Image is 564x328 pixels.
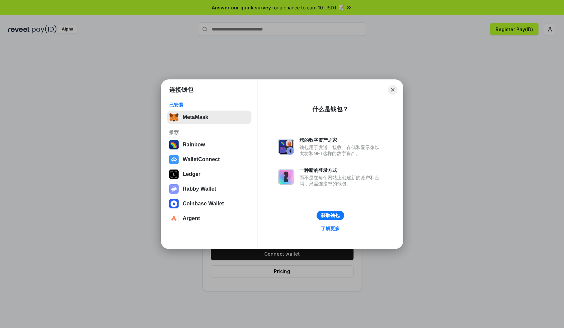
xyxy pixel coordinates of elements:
[278,139,294,155] img: svg+xml,%3Csvg%20xmlns%3D%22http%3A%2F%2Fwww.w3.org%2F2000%2Fsvg%22%20fill%3D%22none%22%20viewBox...
[183,156,220,162] div: WalletConnect
[183,215,200,221] div: Argent
[167,197,251,210] button: Coinbase Wallet
[167,182,251,196] button: Rabby Wallet
[321,225,340,232] div: 了解更多
[312,105,348,113] div: 什么是钱包？
[183,171,200,177] div: Ledger
[167,138,251,151] button: Rainbow
[183,201,224,207] div: Coinbase Wallet
[169,199,179,208] img: svg+xml,%3Csvg%20width%3D%2228%22%20height%3D%2228%22%20viewBox%3D%220%200%2028%2028%22%20fill%3D...
[299,144,383,156] div: 钱包用于发送、接收、存储和显示像以太坊和NFT这样的数字资产。
[169,140,179,149] img: svg+xml,%3Csvg%20width%3D%22120%22%20height%3D%22120%22%20viewBox%3D%220%200%20120%20120%22%20fil...
[299,167,383,173] div: 一种新的登录方式
[317,224,344,233] a: 了解更多
[299,175,383,187] div: 而不是在每个网站上创建新的账户和密码，只需连接您的钱包。
[183,142,205,148] div: Rainbow
[321,212,340,218] div: 获取钱包
[169,214,179,223] img: svg+xml,%3Csvg%20width%3D%2228%22%20height%3D%2228%22%20viewBox%3D%220%200%2028%2028%22%20fill%3D...
[169,170,179,179] img: svg+xml,%3Csvg%20xmlns%3D%22http%3A%2F%2Fwww.w3.org%2F2000%2Fsvg%22%20width%3D%2228%22%20height%3...
[167,111,251,124] button: MetaMask
[317,211,344,220] button: 获取钱包
[167,212,251,225] button: Argent
[169,113,179,122] img: svg+xml,%3Csvg%20fill%3D%22none%22%20height%3D%2233%22%20viewBox%3D%220%200%2035%2033%22%20width%...
[167,153,251,166] button: WalletConnect
[169,129,249,135] div: 推荐
[169,155,179,164] img: svg+xml,%3Csvg%20width%3D%2228%22%20height%3D%2228%22%20viewBox%3D%220%200%2028%2028%22%20fill%3D...
[183,186,216,192] div: Rabby Wallet
[278,169,294,185] img: svg+xml,%3Csvg%20xmlns%3D%22http%3A%2F%2Fwww.w3.org%2F2000%2Fsvg%22%20fill%3D%22none%22%20viewBox...
[169,86,193,94] h1: 连接钱包
[169,102,249,108] div: 已安装
[183,114,208,120] div: MetaMask
[299,137,383,143] div: 您的数字资产之家
[167,168,251,181] button: Ledger
[169,184,179,194] img: svg+xml,%3Csvg%20xmlns%3D%22http%3A%2F%2Fwww.w3.org%2F2000%2Fsvg%22%20fill%3D%22none%22%20viewBox...
[388,85,397,94] button: Close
